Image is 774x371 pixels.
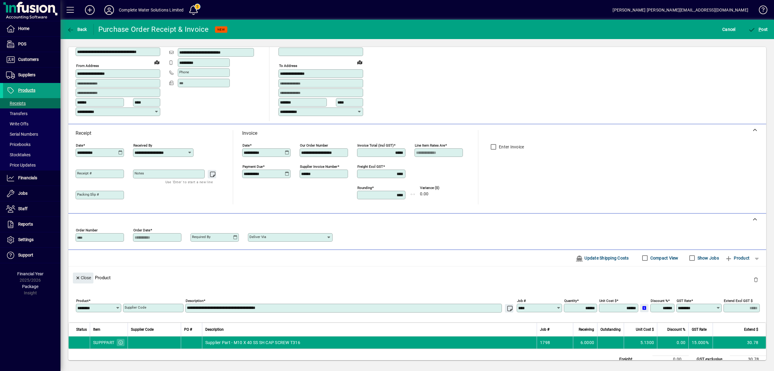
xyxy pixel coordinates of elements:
div: [PERSON_NAME] [PERSON_NAME][EMAIL_ADDRESS][DOMAIN_NAME] [613,5,748,15]
label: Show Jobs [696,255,719,261]
span: 0.00 [420,192,428,197]
a: View on map [355,57,365,67]
span: POS [18,41,26,46]
mat-label: Job # [517,299,526,303]
span: Discount % [667,326,685,333]
span: P [759,27,761,32]
a: Home [3,21,60,36]
div: Product [68,267,766,289]
td: GST exclusive [694,356,730,363]
button: Change Price Levels [640,304,649,312]
span: Supplier Code [131,326,154,333]
td: 30.78 [730,356,766,363]
mat-label: Receipt # [77,171,92,175]
a: Receipts [3,98,60,108]
span: Staff [18,206,28,211]
a: Pricebooks [3,139,60,150]
span: Extend $ [744,326,758,333]
button: Delete [749,273,763,287]
mat-label: GST rate [677,299,691,303]
mat-label: Description [186,299,203,303]
div: Purchase Order Receipt & Invoice [98,25,209,34]
a: Reports [3,217,60,232]
mat-label: Product [76,299,89,303]
span: Cancel [722,25,736,34]
button: Add [80,5,99,15]
mat-label: Our order number [300,143,328,147]
span: Support [18,253,33,257]
button: Post [747,24,769,35]
span: Job # [540,326,549,333]
span: Receiving [579,326,594,333]
span: Close [75,273,91,283]
mat-label: Supplier invoice number [300,164,337,169]
button: Update Shipping Costs [573,253,631,263]
span: Reports [18,222,33,227]
span: 1798 [540,340,550,346]
a: Write Offs [3,119,60,129]
a: Staff [3,201,60,217]
span: Home [18,26,29,31]
span: Unit Cost $ [636,326,654,333]
a: Transfers [3,108,60,119]
app-page-header-button: Delete [749,277,763,282]
span: NEW [217,28,225,31]
a: Customers [3,52,60,67]
app-page-header-button: Back [60,24,94,35]
mat-label: Supplier Code [125,305,146,310]
span: Variance ($) [420,186,456,190]
mat-label: Invoice Total (incl GST) [357,143,394,147]
a: Price Updates [3,160,60,170]
span: Status [76,326,87,333]
span: Description [205,326,224,333]
td: 30.78 [713,336,766,349]
a: Suppliers [3,68,60,83]
td: Supplier Part - M10 X 40 SS SH CAP SCREW T316 [202,336,537,349]
span: Outstanding [600,326,621,333]
mat-label: Quantity [564,299,577,303]
a: Support [3,248,60,263]
button: Close [73,273,93,283]
span: ost [748,27,768,32]
mat-hint: Use 'Enter' to start a new line [165,178,213,185]
span: Customers [18,57,39,62]
span: Products [18,88,35,93]
span: Pricebooks [6,142,31,147]
span: 6.0000 [580,340,594,346]
a: Knowledge Base [754,1,766,21]
div: Complete Water Solutions Limited [119,5,184,15]
span: Price Updates [6,163,36,167]
span: Serial Numbers [6,132,38,137]
mat-label: Line item rates are [415,143,445,147]
label: Enter Invoice [498,144,524,150]
span: Jobs [18,191,28,196]
mat-label: Rounding [357,186,372,190]
span: Settings [18,237,34,242]
a: View on map [152,57,162,67]
td: Freight [616,356,652,363]
mat-label: Order date [133,228,150,232]
a: Jobs [3,186,60,201]
mat-label: Required by [192,235,210,239]
span: Write Offs [6,121,28,126]
a: Serial Numbers [3,129,60,139]
span: Package [22,284,38,289]
mat-label: Notes [135,171,144,175]
span: Transfers [6,111,28,116]
mat-label: Received by [133,143,152,147]
span: PO # [184,326,192,333]
a: Stocktakes [3,150,60,160]
span: Receipts [6,101,26,106]
a: POS [3,37,60,52]
app-page-header-button: Close [71,275,95,280]
mat-label: Payment due [242,164,263,169]
mat-label: Extend excl GST $ [724,299,753,303]
button: Product [722,253,753,263]
mat-label: Order number [76,228,98,232]
mat-label: Freight excl GST [357,164,383,169]
span: Suppliers [18,72,35,77]
span: Stocktakes [6,152,31,157]
td: 0.00 [657,336,688,349]
div: SUPPPART [93,340,114,346]
span: GST Rate [692,326,707,333]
